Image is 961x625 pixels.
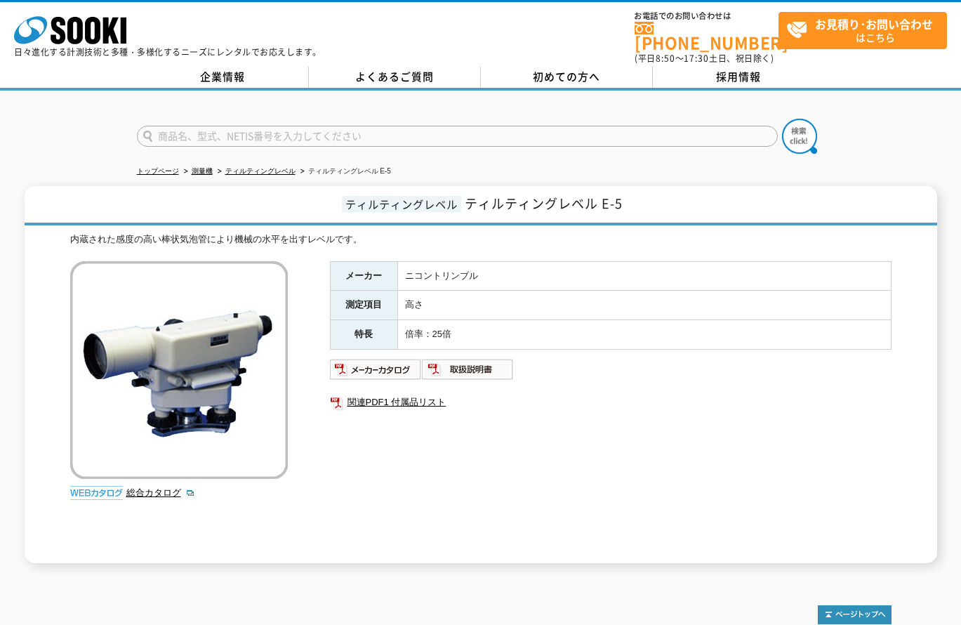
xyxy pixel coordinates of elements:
a: 関連PDF1 付属品リスト [330,393,892,412]
a: 初めての方へ [481,67,653,88]
a: ティルティングレベル [225,167,296,175]
img: ティルティングレベル E-5 [70,261,288,479]
a: 総合カタログ [126,487,195,498]
li: ティルティングレベル E-5 [298,164,391,179]
span: 8:50 [656,52,675,65]
a: メーカーカタログ [330,367,422,378]
strong: お見積り･お問い合わせ [815,15,933,32]
span: 17:30 [684,52,709,65]
a: よくあるご質問 [309,67,481,88]
img: 取扱説明書 [422,358,514,381]
th: 特長 [330,320,397,350]
a: 測量機 [192,167,213,175]
td: ニコントリンブル [397,261,891,291]
div: 内蔵された感度の高い棒状気泡管により機械の水平を出すレベルです。 [70,232,892,247]
p: 日々進化する計測技術と多種・多様化するニーズにレンタルでお応えします。 [14,48,322,56]
input: 商品名、型式、NETIS番号を入力してください [137,126,778,147]
img: メーカーカタログ [330,358,422,381]
td: 高さ [397,291,891,320]
a: 採用情報 [653,67,825,88]
a: 取扱説明書 [422,367,514,378]
span: 初めての方へ [533,69,600,84]
a: トップページ [137,167,179,175]
img: トップページへ [818,605,892,624]
span: (平日 ～ 土日、祝日除く) [635,52,774,65]
a: [PHONE_NUMBER] [635,22,778,51]
th: 測定項目 [330,291,397,320]
span: ティルティングレベル [342,196,461,212]
span: はこちら [786,13,946,48]
span: お電話でのお問い合わせは [635,12,778,20]
a: 企業情報 [137,67,309,88]
img: webカタログ [70,486,123,500]
a: お見積り･お問い合わせはこちら [778,12,947,49]
td: 倍率：25倍 [397,320,891,350]
img: btn_search.png [782,119,817,154]
th: メーカー [330,261,397,291]
span: ティルティングレベル E-5 [465,194,623,213]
